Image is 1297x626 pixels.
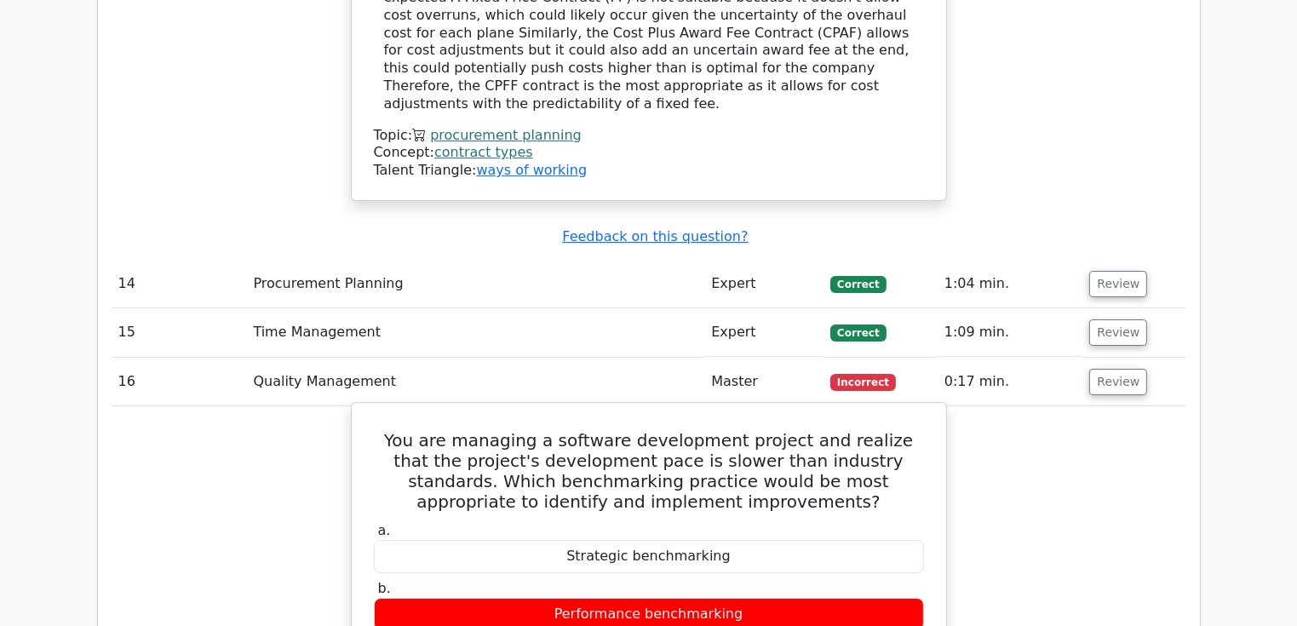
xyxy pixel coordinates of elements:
[246,308,704,357] td: Time Management
[1089,319,1147,346] button: Review
[830,324,886,342] span: Correct
[112,358,247,406] td: 16
[246,260,704,308] td: Procurement Planning
[434,144,533,160] a: contract types
[378,580,391,596] span: b.
[476,162,587,178] a: ways of working
[112,260,247,308] td: 14
[112,308,247,357] td: 15
[1089,369,1147,395] button: Review
[704,308,824,357] td: Expert
[938,358,1083,406] td: 0:17 min.
[374,540,924,573] div: Strategic benchmarking
[374,127,924,145] div: Topic:
[830,374,896,391] span: Incorrect
[562,228,748,244] a: Feedback on this question?
[372,430,926,512] h5: You are managing a software development project and realize that the project's development pace i...
[374,127,924,180] div: Talent Triangle:
[374,144,924,162] div: Concept:
[378,522,391,538] span: a.
[938,260,1083,308] td: 1:04 min.
[830,276,886,293] span: Correct
[938,308,1083,357] td: 1:09 min.
[430,127,582,143] a: procurement planning
[246,358,704,406] td: Quality Management
[704,358,824,406] td: Master
[1089,271,1147,297] button: Review
[704,260,824,308] td: Expert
